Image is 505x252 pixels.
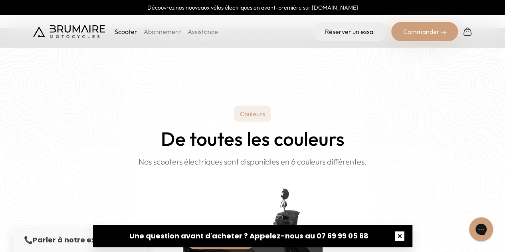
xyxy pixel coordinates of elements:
[115,27,137,36] p: Scooter
[234,105,271,121] p: Couleurs
[144,28,181,36] a: Abonnement
[391,22,458,41] div: Commander
[441,30,446,35] img: right-arrow-2.png
[313,22,386,41] a: Réserver un essai
[465,214,497,244] iframe: Gorgias live chat messenger
[139,155,367,167] p: Nos scooters électriques sont disponibles en 6 couleurs différentes.
[33,25,105,38] img: Brumaire Motocycles
[463,27,472,36] img: Panier
[188,28,218,36] a: Assistance
[161,128,345,149] h2: De toutes les couleurs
